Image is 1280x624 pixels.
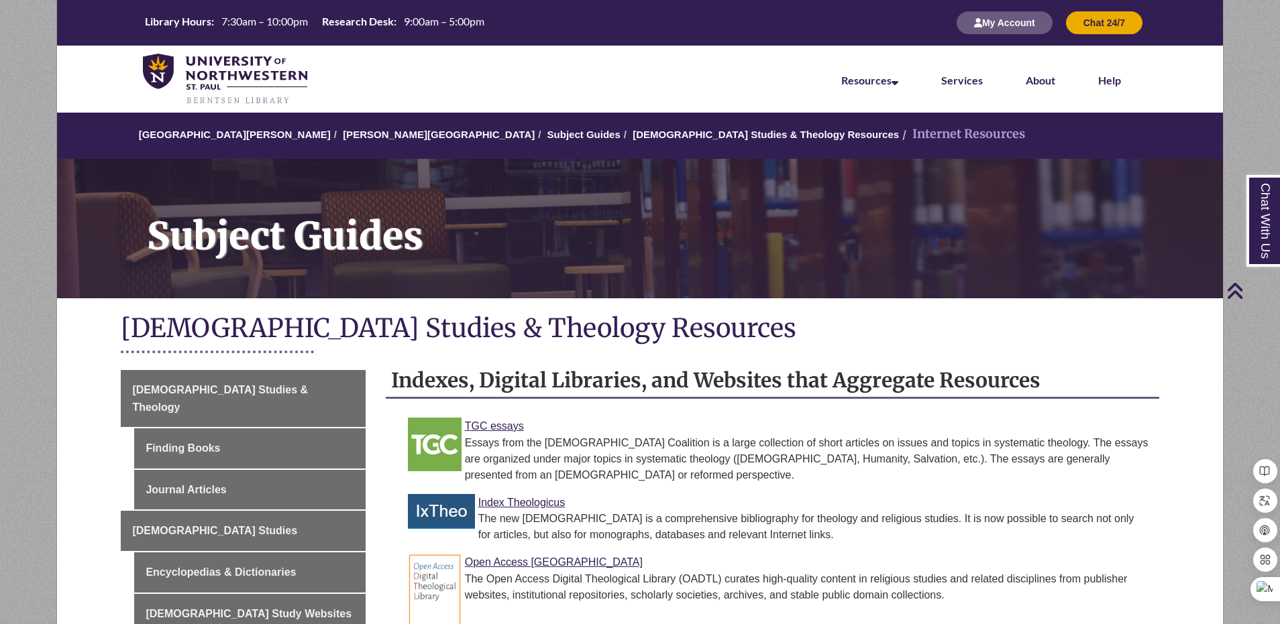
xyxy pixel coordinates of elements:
a: Link to TGC Essays TGC essays [465,420,524,432]
a: About [1026,74,1055,86]
a: Finding Books [134,428,365,469]
div: The Open Access Digital Theological Library (OADTL) curates high-quality content in religious stu... [418,571,1149,603]
a: Subject Guides [57,159,1223,298]
img: UNWSP Library Logo [143,54,307,106]
table: Hours Today [140,14,490,31]
a: Journal Articles [134,470,365,510]
h2: Indexes, Digital Libraries, and Websites that Aggregate Resources [386,363,1159,399]
a: [GEOGRAPHIC_DATA][PERSON_NAME] [139,129,331,140]
div: The new [DEMOGRAPHIC_DATA] is a comprehensive bibliography for theology and religious studies. It... [418,511,1149,543]
a: Hours Today [140,14,490,32]
a: Resources [841,74,898,86]
a: [DEMOGRAPHIC_DATA] Studies & Theology [121,370,365,427]
a: [DEMOGRAPHIC_DATA] Studies [121,511,365,551]
span: [DEMOGRAPHIC_DATA] Studies & Theology [132,384,308,413]
a: [DEMOGRAPHIC_DATA] Studies & Theology Resources [633,129,899,140]
span: [DEMOGRAPHIC_DATA] Studies [132,525,297,536]
span: 7:30am – 10:00pm [221,15,308,27]
div: Essays from the [DEMOGRAPHIC_DATA] Coalition is a large collection of short articles on issues an... [418,435,1149,483]
a: Services [941,74,983,86]
img: Link to Index Theologicus [408,494,475,529]
th: Research Desk: [317,14,398,29]
a: Back to Top [1226,282,1277,300]
img: Link to TGC Essays [408,418,462,471]
button: My Account [957,11,1053,34]
h1: [DEMOGRAPHIC_DATA] Studies & Theology Resources [121,312,1159,347]
a: Subject Guides [547,129,621,140]
a: [PERSON_NAME][GEOGRAPHIC_DATA] [343,129,535,140]
a: Link to Index Theologicus Index Theologicus [478,497,566,508]
th: Library Hours: [140,14,216,29]
span: 9:00am – 5:00pm [404,15,484,27]
button: Chat 24/7 [1066,11,1142,34]
h1: Subject Guides [132,159,1223,281]
a: Chat 24/7 [1066,17,1142,28]
a: Link to OADTL Open Access [GEOGRAPHIC_DATA] [465,556,643,568]
li: Internet Resources [899,125,1025,144]
a: My Account [957,17,1053,28]
a: Help [1098,74,1121,86]
a: Encyclopedias & Dictionaries [134,552,365,592]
